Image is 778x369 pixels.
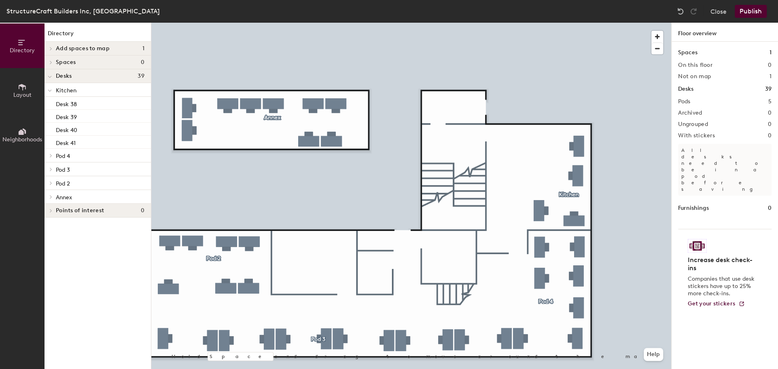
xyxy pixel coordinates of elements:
span: Kitchen [56,87,76,94]
h1: Spaces [678,48,697,57]
a: Get your stickers [688,301,745,307]
button: Help [644,348,663,361]
h4: Increase desk check-ins [688,256,757,272]
span: Layout [13,92,32,98]
span: 39 [138,73,144,79]
span: Annex [56,194,72,201]
h2: Pods [678,98,690,105]
span: Desks [56,73,72,79]
span: Add spaces to map [56,45,110,52]
span: 0 [141,207,144,214]
img: Redo [689,7,697,15]
h2: 0 [768,132,772,139]
h2: 0 [768,121,772,128]
p: Desk 41 [56,137,76,147]
button: Publish [735,5,767,18]
h2: On this floor [678,62,712,68]
span: 1 [142,45,144,52]
h1: Directory [45,29,151,42]
h1: 0 [768,204,772,213]
h2: 0 [768,110,772,116]
span: Neighborhoods [2,136,42,143]
h1: Floor overview [672,23,778,42]
button: Close [710,5,727,18]
h2: Ungrouped [678,121,708,128]
div: StructureCraft Builders Inc, [GEOGRAPHIC_DATA] [6,6,160,16]
span: Pod 4 [56,153,70,160]
p: Desk 38 [56,98,77,108]
img: Sticker logo [688,239,706,253]
span: 0 [141,59,144,66]
p: Companies that use desk stickers have up to 25% more check-ins. [688,275,757,297]
p: Desk 40 [56,124,77,134]
h1: 39 [765,85,772,94]
span: Get your stickers [688,300,735,307]
span: Pod 2 [56,180,70,187]
h2: Archived [678,110,702,116]
span: Points of interest [56,207,104,214]
h2: 1 [770,73,772,80]
h1: 1 [770,48,772,57]
span: Spaces [56,59,76,66]
h2: Not on map [678,73,711,80]
p: Desk 39 [56,111,77,121]
h1: Furnishings [678,204,709,213]
h2: With stickers [678,132,715,139]
span: Pod 3 [56,166,70,173]
p: All desks need to be in a pod before saving [678,144,772,196]
h2: 0 [768,62,772,68]
span: Directory [10,47,35,54]
h2: 5 [768,98,772,105]
h1: Desks [678,85,693,94]
img: Undo [676,7,685,15]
